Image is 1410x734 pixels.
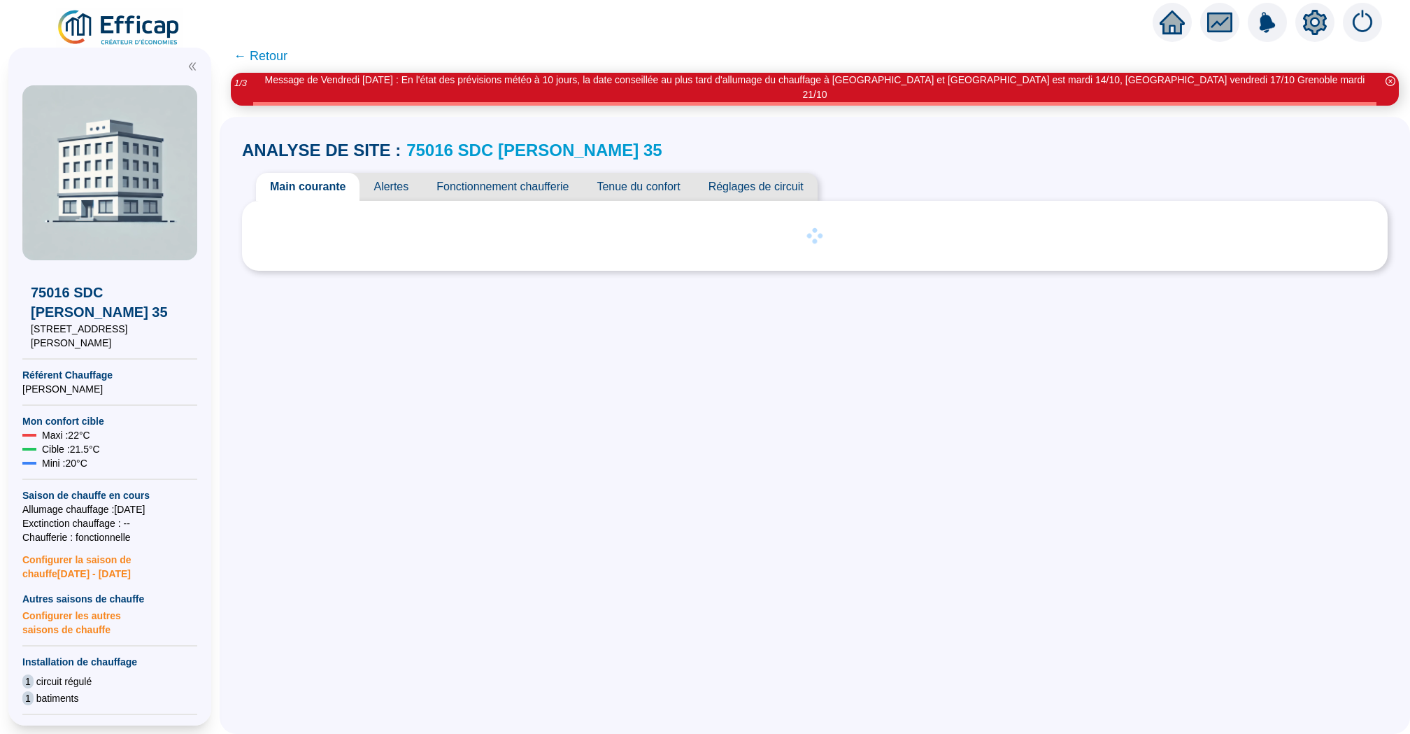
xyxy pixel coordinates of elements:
[253,73,1376,102] div: Message de Vendredi [DATE] : En l'état des prévisions météo à 10 jours, la date conseillée au plu...
[242,139,401,162] span: ANALYSE DE SITE :
[234,78,247,88] i: 1 / 3
[22,544,197,581] span: Configurer la saison de chauffe [DATE] - [DATE]
[1343,3,1382,42] img: alerts
[31,322,189,350] span: [STREET_ADDRESS][PERSON_NAME]
[234,46,287,66] span: ← Retour
[42,456,87,470] span: Mini : 20 °C
[22,592,197,606] span: Autres saisons de chauffe
[31,283,189,322] span: 75016 SDC [PERSON_NAME] 35
[36,675,92,689] span: circuit régulé
[1302,10,1327,35] span: setting
[36,691,79,705] span: batiments
[22,606,197,637] span: Configurer les autres saisons de chauffe
[42,442,100,456] span: Cible : 21.5 °C
[695,173,818,201] span: Réglages de circuit
[1207,10,1232,35] span: fund
[1160,10,1185,35] span: home
[256,173,359,201] span: Main courante
[187,62,197,71] span: double-left
[22,530,197,544] span: Chaufferie : fonctionnelle
[22,368,197,382] span: Référent Chauffage
[422,173,583,201] span: Fonctionnement chaufferie
[1386,76,1395,86] span: close-circle
[22,675,34,689] span: 1
[22,655,197,669] span: Installation de chauffage
[22,516,197,530] span: Exctinction chauffage : --
[1248,3,1287,42] img: alerts
[359,173,422,201] span: Alertes
[22,414,197,428] span: Mon confort cible
[583,173,694,201] span: Tenue du confort
[42,428,90,442] span: Maxi : 22 °C
[22,691,34,705] span: 1
[22,502,197,516] span: Allumage chauffage : [DATE]
[56,8,183,48] img: efficap energie logo
[406,141,662,160] a: 75016 SDC [PERSON_NAME] 35
[22,488,197,502] span: Saison de chauffe en cours
[22,382,197,396] span: [PERSON_NAME]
